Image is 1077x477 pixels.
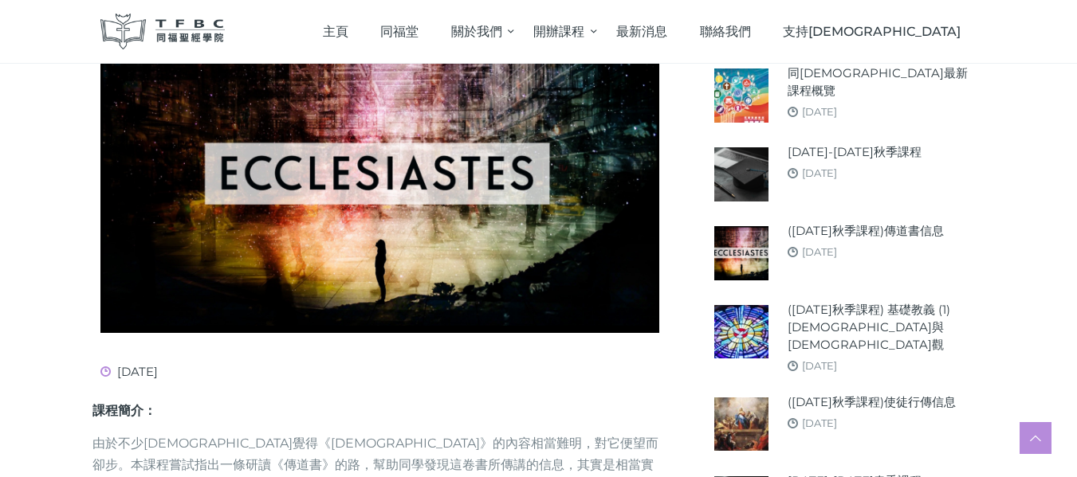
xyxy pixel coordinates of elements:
a: 主頁 [306,8,364,55]
a: ([DATE]秋季課程)傳道書信息 [788,222,944,240]
span: 關於我們 [451,24,502,39]
span: 同福堂 [380,24,419,39]
a: [DATE]-[DATE]秋季課程 [788,143,922,161]
a: [DATE] [802,166,837,179]
img: (2025年秋季課程)使徒行傳信息 [714,397,768,451]
a: 最新消息 [600,8,684,55]
a: 聯絡我們 [683,8,767,55]
span: 開辦課程 [533,24,584,39]
img: 2025-26年秋季課程 [714,147,768,201]
span: 主頁 [323,24,348,39]
a: 關於我們 [435,8,518,55]
a: 支持[DEMOGRAPHIC_DATA] [767,8,977,55]
img: (2025年秋季課程) 基礎教義 (1) 聖靈觀與教會觀 [714,305,768,358]
a: [DATE] [802,359,837,372]
img: 同福聖經學院 TFBC [100,14,225,49]
img: (2025年秋季課程)傳道書信息 [714,226,768,280]
span: [DATE] [100,364,158,379]
a: [DATE] [802,416,837,429]
a: Scroll to top [1020,422,1051,454]
a: [DATE] [802,105,837,118]
span: 聯絡我們 [700,24,751,39]
a: 同福堂 [364,8,435,55]
a: [DATE] [802,245,837,258]
a: 開辦課程 [517,8,600,55]
a: ([DATE]秋季課程) 基礎教義 (1) [DEMOGRAPHIC_DATA]與[DEMOGRAPHIC_DATA]觀 [788,301,977,354]
span: 最新消息 [616,24,667,39]
h6: 課程簡介： [92,401,668,420]
span: 支持[DEMOGRAPHIC_DATA] [783,24,961,39]
img: 同福聖經學院最新課程概覽 [714,68,768,122]
a: ([DATE]秋季課程)使徒行傳信息 [788,393,956,411]
a: 同[DEMOGRAPHIC_DATA]最新課程概覽 [788,65,977,100]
